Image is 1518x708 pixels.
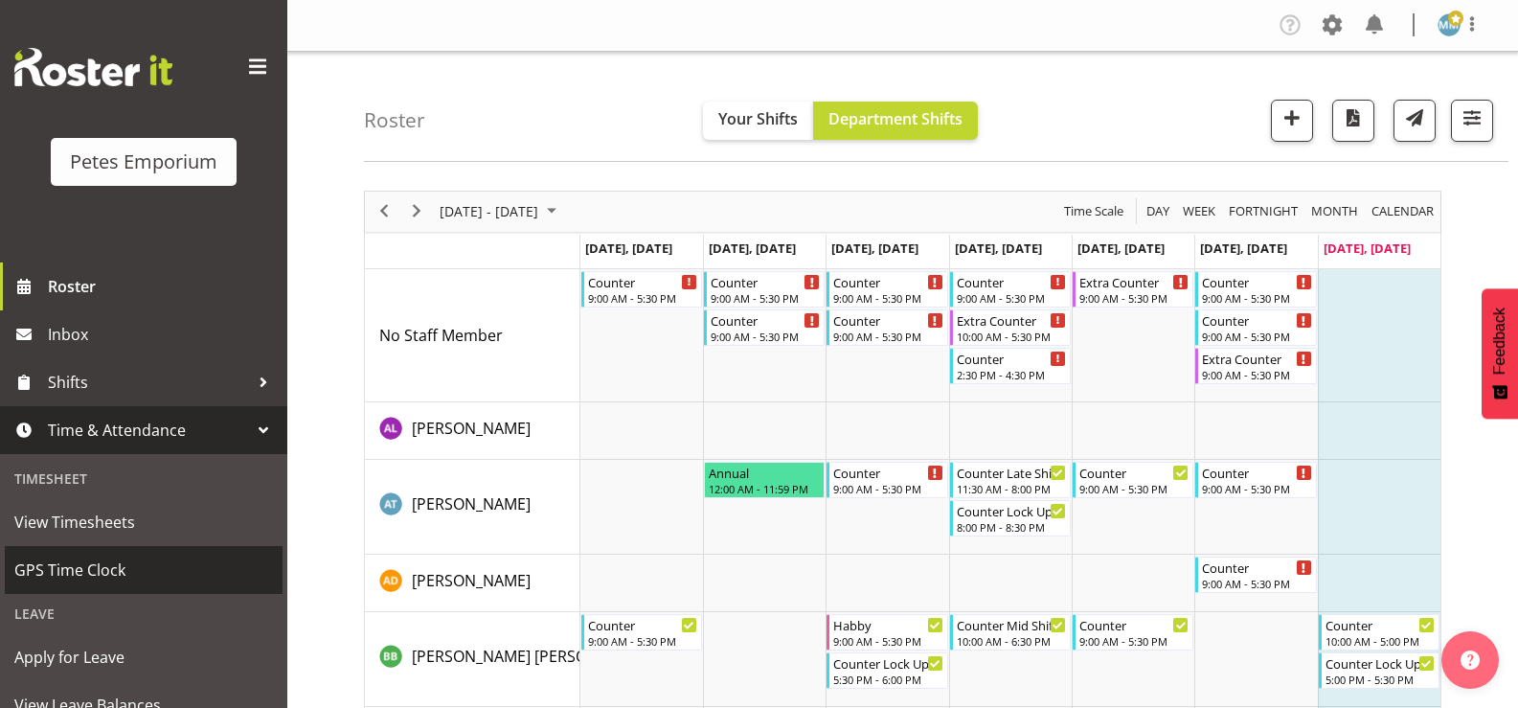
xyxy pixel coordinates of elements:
td: Abigail Lane resource [365,402,580,460]
span: Apply for Leave [14,643,273,672]
div: No Staff Member"s event - Extra Counter Begin From Friday, September 19, 2025 at 9:00:00 AM GMT+1... [1073,271,1193,308]
div: Extra Counter [957,310,1066,330]
div: Extra Counter [1079,272,1189,291]
div: Counter [833,463,942,482]
td: Amelia Denz resource [365,555,580,612]
div: Counter Lock Up [833,653,942,673]
div: 9:00 AM - 5:30 PM [711,329,820,344]
div: Beena Beena"s event - Counter Lock Up Begin From Wednesday, September 17, 2025 at 5:30:00 PM GMT+... [827,652,947,689]
span: Department Shifts [828,108,963,129]
a: [PERSON_NAME] [412,417,531,440]
a: [PERSON_NAME] [412,569,531,592]
button: Feedback - Show survey [1482,288,1518,419]
span: [PERSON_NAME] [412,493,531,514]
span: [DATE], [DATE] [709,240,796,257]
span: Time Scale [1062,199,1125,223]
div: 12:00 AM - 11:59 PM [709,481,820,496]
img: help-xxl-2.png [1461,651,1480,670]
div: No Staff Member"s event - Counter Begin From Thursday, September 18, 2025 at 2:30:00 PM GMT+12:00... [950,348,1071,384]
a: View Timesheets [5,498,283,546]
div: 9:00 AM - 5:30 PM [588,633,697,649]
span: GPS Time Clock [14,556,273,584]
div: Alex-Micheal Taniwha"s event - Counter Lock Up Begin From Thursday, September 18, 2025 at 8:00:00... [950,500,1071,537]
span: Feedback [1491,308,1508,375]
span: [DATE], [DATE] [831,240,918,257]
div: 9:00 AM - 5:30 PM [833,290,942,306]
button: Month [1369,199,1438,223]
div: 9:00 AM - 5:30 PM [1202,576,1311,591]
div: 9:00 AM - 5:30 PM [711,290,820,306]
div: 9:00 AM - 5:30 PM [1202,329,1311,344]
button: Download a PDF of the roster according to the set date range. [1332,100,1374,142]
a: [PERSON_NAME] [412,492,531,515]
div: 9:00 AM - 5:30 PM [833,481,942,496]
div: Counter [1202,463,1311,482]
div: Beena Beena"s event - Counter Lock Up Begin From Sunday, September 21, 2025 at 5:00:00 PM GMT+12:... [1319,652,1439,689]
div: Counter [833,310,942,330]
button: Time Scale [1061,199,1127,223]
span: Roster [48,272,278,301]
span: [PERSON_NAME] [412,418,531,439]
span: Shifts [48,368,249,397]
a: Apply for Leave [5,633,283,681]
div: Counter [957,349,1066,368]
span: Inbox [48,320,278,349]
div: No Staff Member"s event - Counter Begin From Monday, September 15, 2025 at 9:00:00 AM GMT+12:00 E... [581,271,702,308]
div: Counter [1079,463,1189,482]
button: Fortnight [1226,199,1302,223]
button: Your Shifts [703,102,813,140]
div: Counter [588,272,697,291]
div: 10:00 AM - 6:30 PM [957,633,1066,649]
div: Counter Late Shift [957,463,1066,482]
div: Timesheet [5,459,283,498]
div: Counter [588,615,697,634]
div: Counter [1202,558,1311,577]
button: Filter Shifts [1451,100,1493,142]
div: Alex-Micheal Taniwha"s event - Counter Begin From Wednesday, September 17, 2025 at 9:00:00 AM GMT... [827,462,947,498]
div: 9:00 AM - 5:30 PM [1079,481,1189,496]
div: 9:00 AM - 5:30 PM [1202,290,1311,306]
button: Timeline Month [1308,199,1362,223]
span: [DATE] - [DATE] [438,199,540,223]
div: Counter [833,272,942,291]
div: Counter Mid Shift [957,615,1066,634]
div: Counter Lock Up [957,501,1066,520]
div: 9:00 AM - 5:30 PM [833,329,942,344]
h4: Roster [364,109,425,131]
button: Previous [372,199,397,223]
div: No Staff Member"s event - Extra Counter Begin From Saturday, September 20, 2025 at 9:00:00 AM GMT... [1195,348,1316,384]
span: Your Shifts [718,108,798,129]
div: Annual [709,463,820,482]
div: Counter [1202,310,1311,330]
div: 9:00 AM - 5:30 PM [1079,290,1189,306]
span: [DATE], [DATE] [585,240,672,257]
div: Counter [1202,272,1311,291]
span: [DATE], [DATE] [955,240,1042,257]
span: calendar [1370,199,1436,223]
div: Leave [5,594,283,633]
button: Next [404,199,430,223]
button: Add a new shift [1271,100,1313,142]
div: Alex-Micheal Taniwha"s event - Counter Begin From Friday, September 19, 2025 at 9:00:00 AM GMT+12... [1073,462,1193,498]
td: Beena Beena resource [365,612,580,707]
div: 10:00 AM - 5:00 PM [1325,633,1435,649]
div: 9:00 AM - 5:30 PM [833,633,942,649]
div: Counter [711,272,820,291]
div: No Staff Member"s event - Counter Begin From Tuesday, September 16, 2025 at 9:00:00 AM GMT+12:00 ... [704,271,825,308]
div: 9:00 AM - 5:30 PM [957,290,1066,306]
div: No Staff Member"s event - Extra Counter Begin From Thursday, September 18, 2025 at 10:00:00 AM GM... [950,309,1071,346]
span: No Staff Member [379,325,503,346]
div: Counter [957,272,1066,291]
button: Department Shifts [813,102,978,140]
div: Habby [833,615,942,634]
span: [PERSON_NAME] [PERSON_NAME] [412,646,653,667]
div: No Staff Member"s event - Counter Begin From Wednesday, September 17, 2025 at 9:00:00 AM GMT+12:0... [827,271,947,308]
div: Extra Counter [1202,349,1311,368]
div: 2:30 PM - 4:30 PM [957,367,1066,382]
span: [DATE], [DATE] [1324,240,1411,257]
span: Time & Attendance [48,416,249,445]
div: September 15 - 21, 2025 [433,192,568,232]
div: 9:00 AM - 5:30 PM [1202,481,1311,496]
div: Counter [1079,615,1189,634]
div: 10:00 AM - 5:30 PM [957,329,1066,344]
